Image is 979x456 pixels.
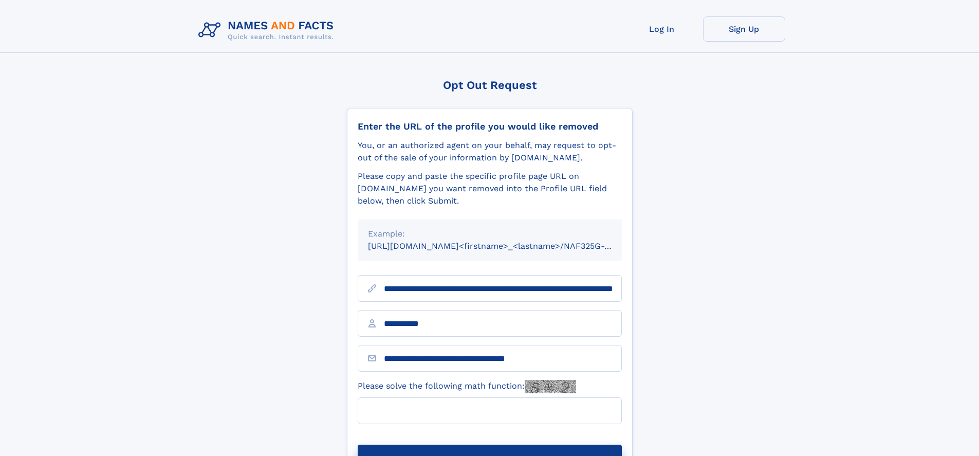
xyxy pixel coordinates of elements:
[358,170,622,207] div: Please copy and paste the specific profile page URL on [DOMAIN_NAME] you want removed into the Pr...
[368,228,612,240] div: Example:
[368,241,641,251] small: [URL][DOMAIN_NAME]<firstname>_<lastname>/NAF325G-xxxxxxxx
[358,139,622,164] div: You, or an authorized agent on your behalf, may request to opt-out of the sale of your informatio...
[347,79,633,92] div: Opt Out Request
[358,380,576,393] label: Please solve the following math function:
[194,16,342,44] img: Logo Names and Facts
[358,121,622,132] div: Enter the URL of the profile you would like removed
[621,16,703,42] a: Log In
[703,16,785,42] a: Sign Up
